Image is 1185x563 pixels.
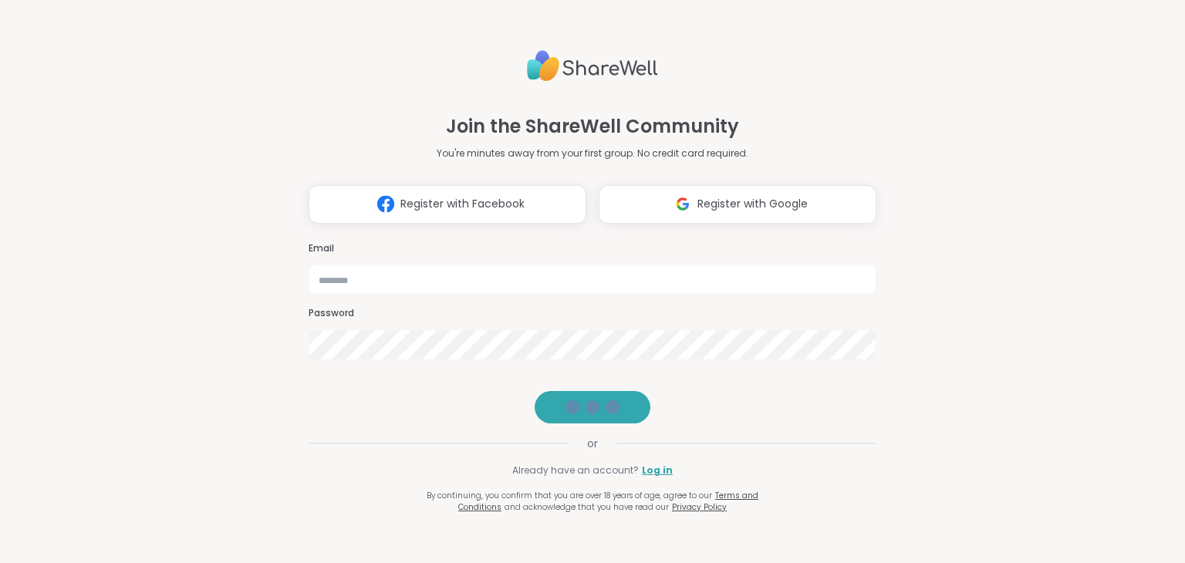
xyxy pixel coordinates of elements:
h3: Email [309,242,876,255]
img: ShareWell Logo [527,44,658,88]
a: Log in [642,464,673,477]
a: Privacy Policy [672,501,727,513]
a: Terms and Conditions [458,490,758,513]
h1: Join the ShareWell Community [446,113,739,140]
span: Already have an account? [512,464,639,477]
p: You're minutes away from your first group. No credit card required. [437,147,748,160]
span: By continuing, you confirm that you are over 18 years of age, agree to our [427,490,712,501]
h3: Password [309,307,876,320]
span: or [569,436,616,451]
span: and acknowledge that you have read our [505,501,669,513]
